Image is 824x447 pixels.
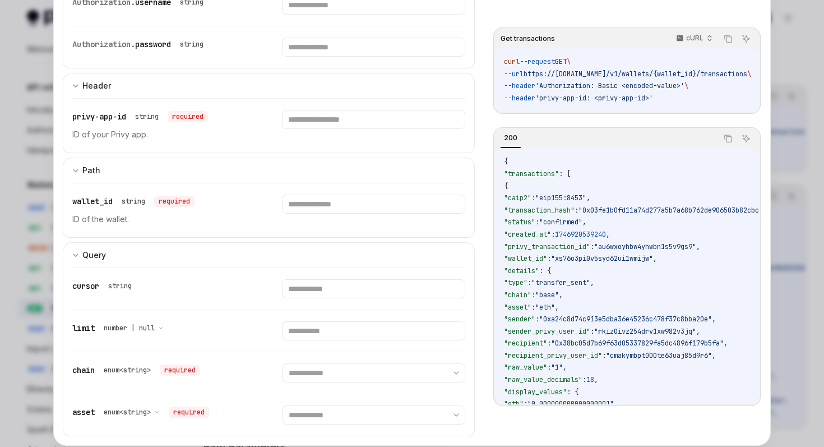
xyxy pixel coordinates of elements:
span: : [590,327,594,336]
span: 18 [586,375,594,384]
button: Copy the contents from the code block [721,31,735,46]
span: "sender" [504,315,535,324]
span: password [135,39,171,49]
span: privy-app-id [72,112,126,122]
div: limit [72,321,168,335]
span: number | null [104,324,155,333]
span: https://[DOMAIN_NAME]/v1/wallets/{wallet_id}/transactions [524,70,747,79]
span: : { [539,266,551,275]
span: "sender_privy_user_id" [504,327,590,336]
span: : [547,254,551,263]
span: "display_values" [504,388,567,397]
span: --header [504,81,535,90]
button: number | null [104,322,164,334]
div: 200 [501,131,521,145]
span: : [ [559,169,571,178]
span: "recipient" [504,339,547,348]
span: : [547,339,551,348]
span: "raw_value" [504,363,547,372]
span: "base" [535,291,559,299]
span: { [504,182,508,191]
button: expand input section [63,158,475,183]
button: expand input section [63,73,475,98]
span: , [712,315,716,324]
span: "details" [504,266,539,275]
span: , [563,363,567,372]
span: "eth" [535,303,555,312]
span: "eip155:8453" [535,193,586,202]
span: , [590,278,594,287]
span: "0x38bc05d7b69f63d05337829fa5dc4896f179b5fa" [551,339,724,348]
span: Get transactions [501,34,555,43]
button: cURL [670,29,717,48]
span: "cmakymbpt000te63uaj85d9r6" [606,351,712,360]
span: "transfer_sent" [531,278,590,287]
p: ID of the wallet. [72,213,255,226]
span: "asset" [504,303,531,312]
span: , [712,351,716,360]
span: : [602,351,606,360]
span: asset [72,407,95,417]
span: "transaction_hash" [504,206,575,215]
div: asset [72,405,209,419]
button: Ask AI [739,31,753,46]
span: "confirmed" [539,218,582,227]
span: "au6wxoyhbw4yhwbn1s5v9gs9" [594,242,696,251]
span: 'Authorization: Basic <encoded-value>' [535,81,684,90]
span: 'privy-app-id: <privy-app-id>' [535,94,653,103]
span: "eth" [504,399,524,408]
span: , [653,254,657,263]
span: : [551,230,555,239]
button: Ask AI [739,131,753,146]
div: chain [72,363,200,377]
span: "wallet_id" [504,254,547,263]
span: "recipient_privy_user_id" [504,351,602,360]
span: , [696,242,700,251]
div: Header [82,79,111,93]
span: : [535,315,539,324]
span: Authorization. [72,39,135,49]
div: required [154,196,195,207]
span: --request [520,57,555,66]
div: required [169,407,209,418]
span: \ [747,70,751,79]
span: enum<string> [104,408,151,417]
span: : [590,242,594,251]
span: "raw_value_decimals" [504,375,582,384]
span: 1746920539240 [555,230,606,239]
span: , [582,218,586,227]
div: cursor [72,279,136,293]
div: required [160,365,200,376]
span: --url [504,70,524,79]
span: { [504,157,508,166]
span: : [531,193,535,202]
span: , [555,303,559,312]
span: "caip2" [504,193,531,202]
span: wallet_id [72,196,113,206]
span: : [575,206,578,215]
span: GET [555,57,567,66]
span: : [527,278,531,287]
span: "1" [551,363,563,372]
span: : [535,218,539,227]
span: "privy_transaction_id" [504,242,590,251]
span: "0.000000000000000001" [527,399,614,408]
p: cURL [686,34,703,43]
button: enum<string> [104,407,160,418]
span: "rkiz0ivz254drv1xw982v3jq" [594,327,696,336]
span: : [531,291,535,299]
span: , [594,375,598,384]
div: Path [82,164,100,177]
span: "xs76o3pi0v5syd62ui1wmijw" [551,254,653,263]
span: "status" [504,218,535,227]
span: , [559,291,563,299]
span: \ [684,81,688,90]
span: curl [504,57,520,66]
span: : [531,303,535,312]
span: : { [567,388,578,397]
span: "chain" [504,291,531,299]
span: , [696,327,700,336]
button: Copy the contents from the code block [721,131,735,146]
span: : [547,363,551,372]
span: "transactions" [504,169,559,178]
